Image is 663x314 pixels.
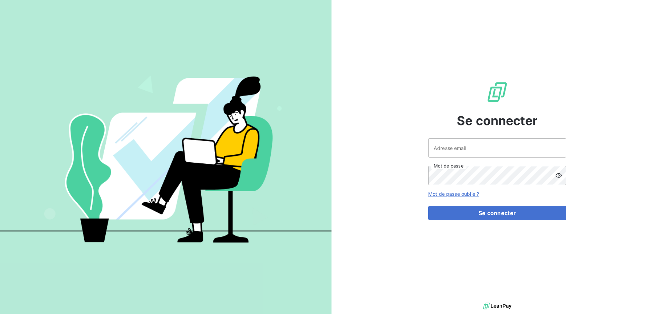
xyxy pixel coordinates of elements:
img: Logo LeanPay [486,81,508,103]
input: placeholder [428,138,566,158]
img: logo [483,301,511,311]
button: Se connecter [428,206,566,220]
span: Se connecter [457,111,538,130]
a: Mot de passe oublié ? [428,191,479,197]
